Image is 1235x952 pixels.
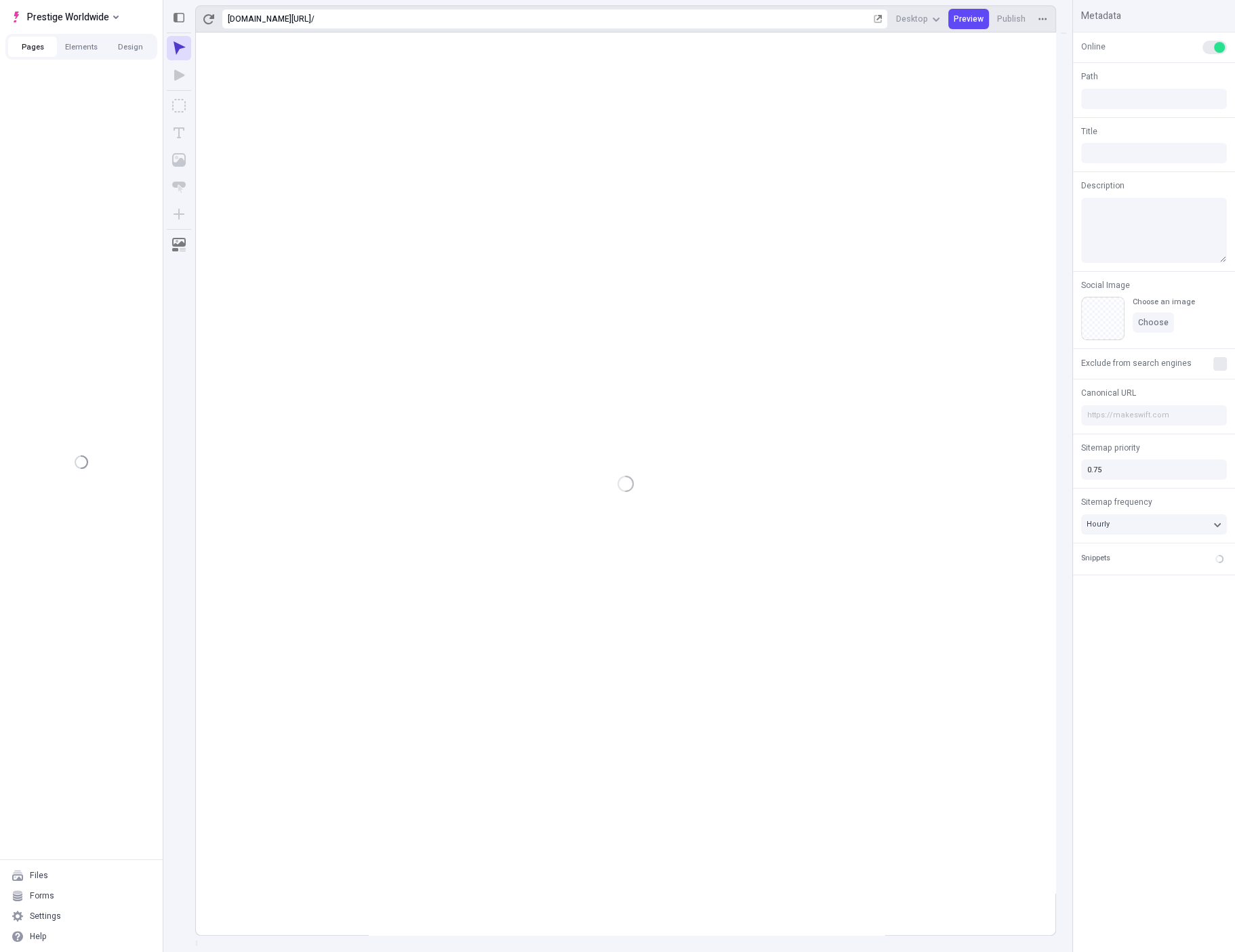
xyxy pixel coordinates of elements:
[1081,514,1227,535] button: Hourly
[1081,442,1140,454] span: Sitemap priority
[954,14,984,24] span: Preview
[167,175,191,199] button: Button
[27,9,109,25] span: Prestige Worldwide
[167,94,191,118] button: Box
[311,14,315,24] div: /
[1081,125,1097,138] span: Title
[8,37,57,57] button: Pages
[1081,70,1098,83] span: Path
[1081,357,1192,369] span: Exclude from search engines
[30,890,54,901] div: Forms
[1133,312,1174,333] button: Choose
[106,37,155,57] button: Design
[1081,279,1130,291] span: Social Image
[1087,518,1110,530] span: Hourly
[1081,553,1110,564] div: Snippets
[1081,41,1106,53] span: Online
[896,14,928,24] span: Desktop
[1133,297,1195,307] div: Choose an image
[228,14,311,24] div: [URL][DOMAIN_NAME]
[30,911,61,922] div: Settings
[1138,317,1169,328] span: Choose
[992,9,1031,29] button: Publish
[1081,387,1136,399] span: Canonical URL
[5,7,124,27] button: Select site
[30,870,48,881] div: Files
[1081,405,1227,426] input: https://makeswift.com
[57,37,106,57] button: Elements
[167,121,191,145] button: Text
[167,148,191,172] button: Image
[30,931,47,942] div: Help
[948,9,989,29] button: Preview
[891,9,946,29] button: Desktop
[1081,180,1125,192] span: Description
[1081,496,1152,508] span: Sitemap frequency
[997,14,1026,24] span: Publish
